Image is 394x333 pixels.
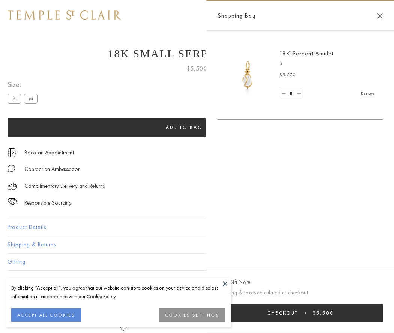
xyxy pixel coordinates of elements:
[280,60,375,67] p: S
[361,89,375,97] a: Remove
[24,165,80,174] div: Contact an Ambassador
[8,219,386,236] button: Product Details
[11,283,225,301] div: By clicking “Accept all”, you agree that our website can store cookies on your device and disclos...
[24,94,38,103] label: M
[8,198,17,206] img: icon_sourcing.svg
[218,288,383,297] p: Shipping & taxes calculated at checkout
[377,13,383,19] button: Close Shopping Bag
[267,310,298,316] span: Checkout
[24,181,105,191] p: Complimentary Delivery and Returns
[225,52,270,97] img: P51836-E11SERPPV
[8,236,386,253] button: Shipping & Returns
[187,64,207,73] span: $5,500
[11,308,81,322] button: ACCEPT ALL COOKIES
[24,148,74,157] a: Book an Appointment
[8,253,386,270] button: Gifting
[280,71,296,79] span: $5,500
[8,10,121,19] img: Temple St. Clair
[295,89,302,98] a: Set quantity to 2
[8,165,15,172] img: MessageIcon-01_2.svg
[280,89,287,98] a: Set quantity to 0
[218,11,256,21] span: Shopping Bag
[8,148,17,157] img: icon_appointment.svg
[8,78,41,91] span: Size:
[8,47,386,60] h1: 18K Small Serpent Amulet
[218,304,383,322] button: Checkout $5,500
[24,198,72,208] div: Responsible Sourcing
[159,308,225,322] button: COOKIES SETTINGS
[8,181,17,191] img: icon_delivery.svg
[313,310,334,316] span: $5,500
[280,49,334,57] a: 18K Serpent Amulet
[218,277,250,287] button: Add Gift Note
[166,124,203,130] span: Add to bag
[8,118,361,137] button: Add to bag
[8,94,21,103] label: S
